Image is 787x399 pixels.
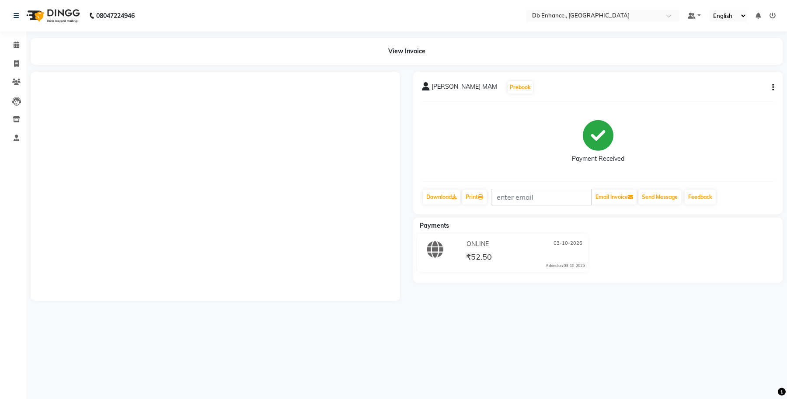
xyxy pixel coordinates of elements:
[508,81,533,94] button: Prebook
[554,239,582,249] span: 03-10-2025
[491,189,592,205] input: enter email
[22,3,82,28] img: logo
[592,190,637,205] button: Email Invoice
[572,154,624,163] div: Payment Received
[96,3,135,28] b: 08047224946
[638,190,681,205] button: Send Message
[31,38,783,65] div: View Invoice
[466,252,492,264] span: ₹52.50
[462,190,487,205] a: Print
[467,239,489,249] span: ONLINE
[546,263,585,269] div: Added on 03-10-2025
[420,222,449,229] span: Payments
[423,190,460,205] a: Download
[432,82,497,94] span: [PERSON_NAME] MAM
[685,190,716,205] a: Feedback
